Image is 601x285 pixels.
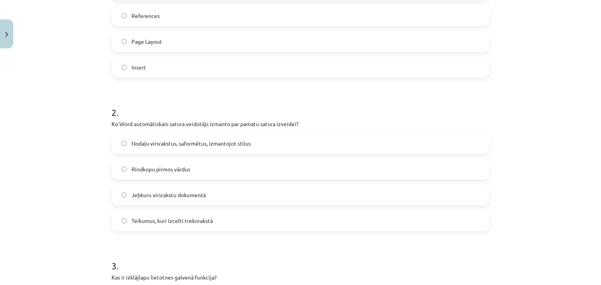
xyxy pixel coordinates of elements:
[122,192,127,198] input: Jebkuru virsrakstu dokumentā
[112,93,489,118] h1: 2 .
[131,139,251,148] span: Nodaļu virsrakstus, saformētus, izmantojot stilus
[131,191,206,199] span: Jebkuru virsrakstu dokumentā
[112,120,489,128] p: Ko Word automātiskais satura veidotājs izmanto par pamatu satura izveidei?
[112,247,489,271] h1: 3 .
[131,63,146,71] span: Insert
[122,167,127,172] input: Rindkopu pirmos vārdus
[131,165,190,173] span: Rindkopu pirmos vārdus
[122,13,127,18] input: References
[131,12,160,20] span: References
[5,32,8,37] img: icon-close-lesson-0947bae3869378f0d4975bcd49f059093ad1ed9edebbc8119c70593378902aed.svg
[131,217,213,225] span: Teikumus, kuri izcelti treknrakstā
[112,273,489,281] p: Kas ir izklājlapu lietotnes galvenā funkcija?
[122,141,127,146] input: Nodaļu virsrakstus, saformētus, izmantojot stilus
[122,65,127,70] input: Insert
[122,218,127,223] input: Teikumus, kuri izcelti treknrakstā
[122,39,127,44] input: Page Layout
[131,37,162,46] span: Page Layout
